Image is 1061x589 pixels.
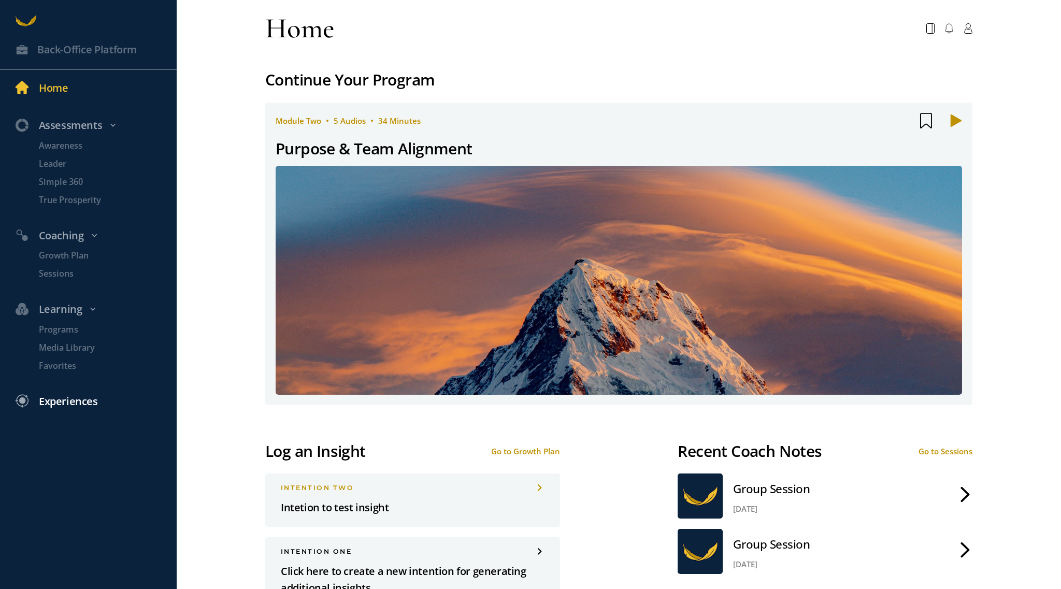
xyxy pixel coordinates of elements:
[39,267,174,280] p: Sessions
[39,341,174,354] p: Media Library
[37,41,137,59] div: Back-Office Platform
[919,446,972,456] div: Go to Sessions
[39,80,68,97] div: Home
[733,559,810,569] div: [DATE]
[281,548,544,555] div: INTENTION one
[276,116,321,126] span: module two
[23,157,177,170] a: Leader
[678,529,972,574] a: Group Session[DATE]
[281,499,544,516] p: Intetion to test insight
[23,194,177,207] a: True Prosperity
[23,323,177,336] a: Programs
[678,529,723,574] img: abroad-gold.png
[733,479,810,499] div: Group Session
[39,157,174,170] p: Leader
[39,249,174,262] p: Growth Plan
[39,360,174,372] p: Favorites
[733,534,810,555] div: Group Session
[678,439,822,464] div: Recent Coach Notes
[265,10,335,47] div: Home
[491,446,560,456] div: Go to Growth Plan
[276,136,472,161] div: Purpose & Team Alignment
[39,393,98,410] div: Experiences
[39,176,174,189] p: Simple 360
[8,117,182,134] div: Assessments
[23,176,177,189] a: Simple 360
[733,504,810,514] div: [DATE]
[39,323,174,336] p: Programs
[8,227,182,245] div: Coaching
[378,116,421,126] span: 34 Minutes
[334,116,366,126] span: 5 Audios
[39,139,174,152] p: Awareness
[276,166,962,395] img: 624ff8409ce498e9c2dfa85d_1697608424.jpg
[265,439,366,464] div: Log an Insight
[265,67,972,92] div: Continue Your Program
[8,301,182,318] div: Learning
[39,194,174,207] p: True Prosperity
[23,360,177,372] a: Favorites
[281,484,544,492] div: INTENTION two
[23,139,177,152] a: Awareness
[678,473,972,519] a: Group Session[DATE]
[678,473,723,519] img: abroad-gold.png
[265,103,972,405] a: module two5 Audios34 MinutesPurpose & Team Alignment
[23,267,177,280] a: Sessions
[23,341,177,354] a: Media Library
[23,249,177,262] a: Growth Plan
[265,473,560,527] a: INTENTION twoIntetion to test insight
